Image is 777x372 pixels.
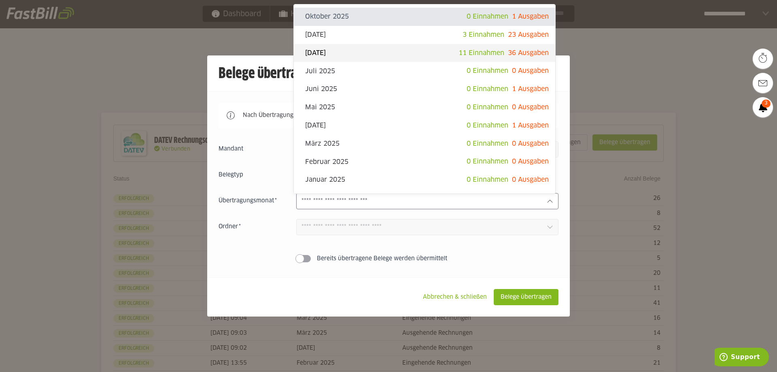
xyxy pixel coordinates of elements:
[512,104,549,111] span: 0 Ausgaben
[294,8,555,26] sl-option: Oktober 2025
[494,289,558,305] sl-button: Belege übertragen
[467,176,508,183] span: 0 Einnahmen
[512,176,549,183] span: 0 Ausgaben
[416,289,494,305] sl-button: Abbrechen & schließen
[467,122,508,129] span: 0 Einnahmen
[512,13,549,20] span: 1 Ausgaben
[512,86,549,92] span: 1 Ausgaben
[753,97,773,117] a: 3
[463,32,504,38] span: 3 Einnahmen
[467,86,508,92] span: 0 Einnahmen
[294,189,555,207] sl-option: Dezember 2024
[512,158,549,165] span: 0 Ausgaben
[467,104,508,111] span: 0 Einnahmen
[467,158,508,165] span: 0 Einnahmen
[294,62,555,80] sl-option: Juli 2025
[459,50,504,56] span: 11 Einnahmen
[467,68,508,74] span: 0 Einnahmen
[467,13,508,20] span: 0 Einnahmen
[762,100,771,108] span: 3
[512,140,549,147] span: 0 Ausgaben
[294,98,555,117] sl-option: Mai 2025
[508,50,549,56] span: 36 Ausgaben
[508,32,549,38] span: 23 Ausgaben
[294,117,555,135] sl-option: [DATE]
[294,80,555,98] sl-option: Juni 2025
[294,135,555,153] sl-option: März 2025
[512,122,549,129] span: 1 Ausgaben
[294,26,555,44] sl-option: [DATE]
[294,153,555,171] sl-option: Februar 2025
[467,140,508,147] span: 0 Einnahmen
[512,68,549,74] span: 0 Ausgaben
[294,44,555,62] sl-option: [DATE]
[715,348,769,368] iframe: Öffnet ein Widget, in dem Sie weitere Informationen finden
[219,255,558,263] sl-switch: Bereits übertragene Belege werden übermittelt
[294,171,555,189] sl-option: Januar 2025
